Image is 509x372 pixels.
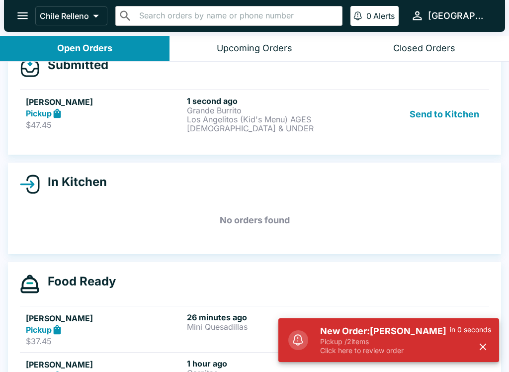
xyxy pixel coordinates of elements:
div: Upcoming Orders [217,43,292,54]
div: Closed Orders [393,43,455,54]
strong: Pickup [26,325,52,335]
p: Chile Relleno [40,11,89,21]
strong: Pickup [26,108,52,118]
h4: Food Ready [40,274,116,289]
button: open drawer [10,3,35,28]
div: [GEOGRAPHIC_DATA] [428,10,489,22]
h6: 1 hour ago [187,359,344,369]
h6: 26 minutes ago [187,312,344,322]
p: Alerts [373,11,395,21]
h4: In Kitchen [40,175,107,189]
p: in 0 seconds [450,325,491,334]
button: Send to Kitchen [406,96,483,133]
p: Pickup / 2 items [320,337,450,346]
button: Complete Order [406,312,483,347]
h5: [PERSON_NAME] [26,96,183,108]
h4: Submitted [40,58,108,73]
p: Los Angelitos (Kid's Menu) AGES [DEMOGRAPHIC_DATA] & UNDER [187,115,344,133]
h5: [PERSON_NAME] [26,359,183,371]
h5: New Order: [PERSON_NAME] [320,325,450,337]
button: [GEOGRAPHIC_DATA] [407,5,493,26]
h5: No orders found [20,202,489,238]
p: $47.45 [26,120,183,130]
p: Mini Quesadillas [187,322,344,331]
h6: 1 second ago [187,96,344,106]
h5: [PERSON_NAME] [26,312,183,324]
a: [PERSON_NAME]Pickup$37.4526 minutes agoMini QuesadillasComplete Order [20,306,489,353]
button: Chile Relleno [35,6,107,25]
p: 0 [366,11,371,21]
p: Click here to review order [320,346,450,355]
a: [PERSON_NAME]Pickup$47.451 second agoGrande BurritoLos Angelitos (Kid's Menu) AGES [DEMOGRAPHIC_D... [20,90,489,139]
p: $37.45 [26,336,183,346]
div: Open Orders [57,43,112,54]
p: Grande Burrito [187,106,344,115]
input: Search orders by name or phone number [136,9,338,23]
